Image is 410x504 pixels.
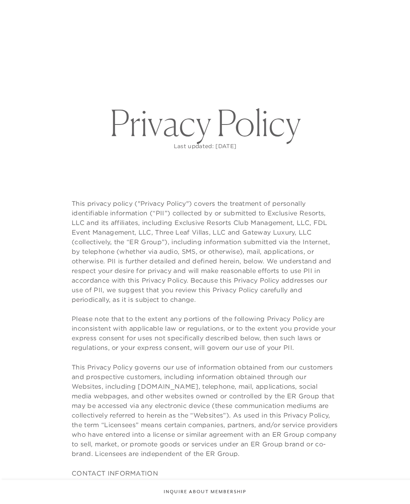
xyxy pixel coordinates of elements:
p: This Privacy Policy governs our use of information obtained from our customers and prospective cu... [72,362,338,458]
span: Last updated: [DATE] [174,143,236,150]
p: This privacy policy ("Privacy Policy") covers the treatment of personally identifiable informatio... [72,199,338,352]
h1: Privacy Policy [110,105,301,141]
p: CONTACT INFORMATION [72,468,338,478]
button: Open navigation [392,10,402,15]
